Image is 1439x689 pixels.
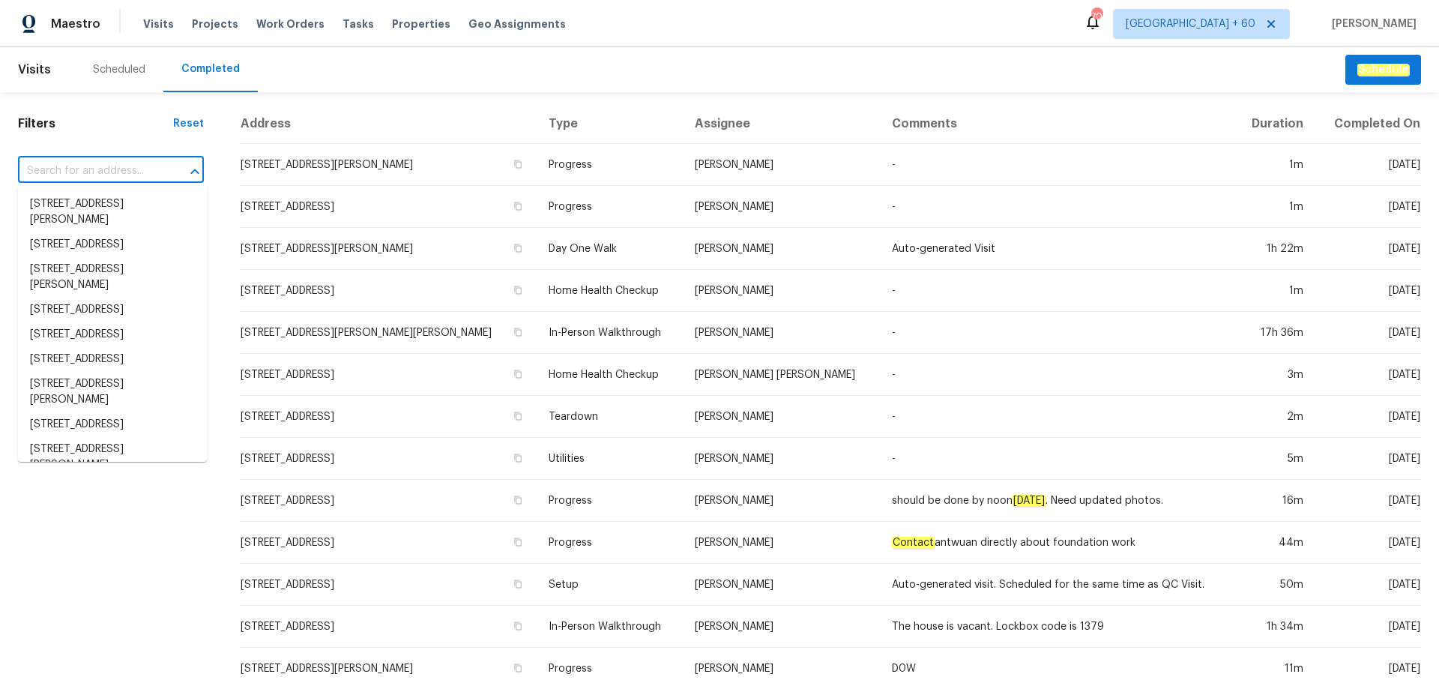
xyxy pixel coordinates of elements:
td: [PERSON_NAME] [683,564,880,606]
span: Work Orders [256,16,325,31]
span: Properties [392,16,450,31]
div: Reset [173,116,204,131]
td: [PERSON_NAME] [683,438,880,480]
th: Address [240,104,537,144]
td: Progress [537,480,683,522]
th: Completed On [1315,104,1421,144]
td: 1h 22m [1234,228,1315,270]
td: [STREET_ADDRESS] [240,270,537,312]
button: Copy Address [511,493,525,507]
th: Duration [1234,104,1315,144]
li: [STREET_ADDRESS] [18,347,207,372]
button: Close [184,161,205,182]
td: 2m [1234,396,1315,438]
td: [STREET_ADDRESS] [240,606,537,648]
li: [STREET_ADDRESS][PERSON_NAME] [18,437,207,478]
td: [DATE] [1315,480,1421,522]
td: should be done by noon . Need updated photos. [880,480,1234,522]
input: Search for an address... [18,160,162,183]
button: Copy Address [511,577,525,591]
td: Setup [537,564,683,606]
button: Copy Address [511,409,525,423]
li: [STREET_ADDRESS] [18,232,207,257]
td: [PERSON_NAME] [683,606,880,648]
td: 50m [1234,564,1315,606]
td: [PERSON_NAME] [683,522,880,564]
td: - [880,438,1234,480]
button: Copy Address [511,283,525,297]
em: Contact [892,537,935,549]
td: [DATE] [1315,396,1421,438]
td: [STREET_ADDRESS] [240,354,537,396]
em: Schedule [1357,64,1409,76]
td: Day One Walk [537,228,683,270]
td: In-Person Walkthrough [537,606,683,648]
div: Scheduled [93,62,145,77]
em: [DATE] [1013,495,1046,507]
td: antwuan directly about foundation work [880,522,1234,564]
td: Auto-generated visit. Scheduled for the same time as QC Visit. [880,564,1234,606]
td: [PERSON_NAME] [683,228,880,270]
th: Assignee [683,104,880,144]
td: - [880,396,1234,438]
span: Projects [192,16,238,31]
td: [STREET_ADDRESS] [240,522,537,564]
button: Copy Address [511,661,525,675]
td: [PERSON_NAME] [683,480,880,522]
td: [STREET_ADDRESS] [240,438,537,480]
button: Copy Address [511,157,525,171]
td: [STREET_ADDRESS] [240,186,537,228]
th: Comments [880,104,1234,144]
td: [PERSON_NAME] [683,144,880,186]
td: [STREET_ADDRESS] [240,480,537,522]
span: Visits [143,16,174,31]
td: [DATE] [1315,354,1421,396]
span: Maestro [51,16,100,31]
td: - [880,312,1234,354]
button: Copy Address [511,619,525,633]
td: 1m [1234,186,1315,228]
button: Copy Address [511,325,525,339]
li: [STREET_ADDRESS][PERSON_NAME] [18,257,207,298]
li: [STREET_ADDRESS][PERSON_NAME] [18,372,207,412]
td: [DATE] [1315,606,1421,648]
button: Copy Address [511,451,525,465]
td: Utilities [537,438,683,480]
td: [DATE] [1315,522,1421,564]
td: 1m [1234,270,1315,312]
span: Geo Assignments [468,16,566,31]
span: Tasks [343,19,374,29]
td: 17h 36m [1234,312,1315,354]
button: Copy Address [511,241,525,255]
td: - [880,144,1234,186]
td: - [880,186,1234,228]
td: [STREET_ADDRESS][PERSON_NAME][PERSON_NAME] [240,312,537,354]
td: [DATE] [1315,144,1421,186]
td: [PERSON_NAME] [683,270,880,312]
td: 44m [1234,522,1315,564]
td: [DATE] [1315,438,1421,480]
span: Visits [18,53,51,86]
td: 3m [1234,354,1315,396]
li: [STREET_ADDRESS] [18,412,207,437]
div: Completed [181,61,240,76]
td: 16m [1234,480,1315,522]
td: [PERSON_NAME] [683,312,880,354]
td: [PERSON_NAME] [PERSON_NAME] [683,354,880,396]
td: Progress [537,186,683,228]
li: [STREET_ADDRESS] [18,322,207,347]
td: [PERSON_NAME] [683,396,880,438]
td: - [880,354,1234,396]
td: [DATE] [1315,312,1421,354]
td: [STREET_ADDRESS][PERSON_NAME] [240,144,537,186]
span: [GEOGRAPHIC_DATA] + 60 [1126,16,1255,31]
button: Copy Address [511,199,525,213]
td: [DATE] [1315,270,1421,312]
td: [STREET_ADDRESS][PERSON_NAME] [240,228,537,270]
td: Home Health Checkup [537,354,683,396]
td: [DATE] [1315,186,1421,228]
td: 1m [1234,144,1315,186]
td: - [880,270,1234,312]
h1: Filters [18,116,173,131]
td: [DATE] [1315,228,1421,270]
